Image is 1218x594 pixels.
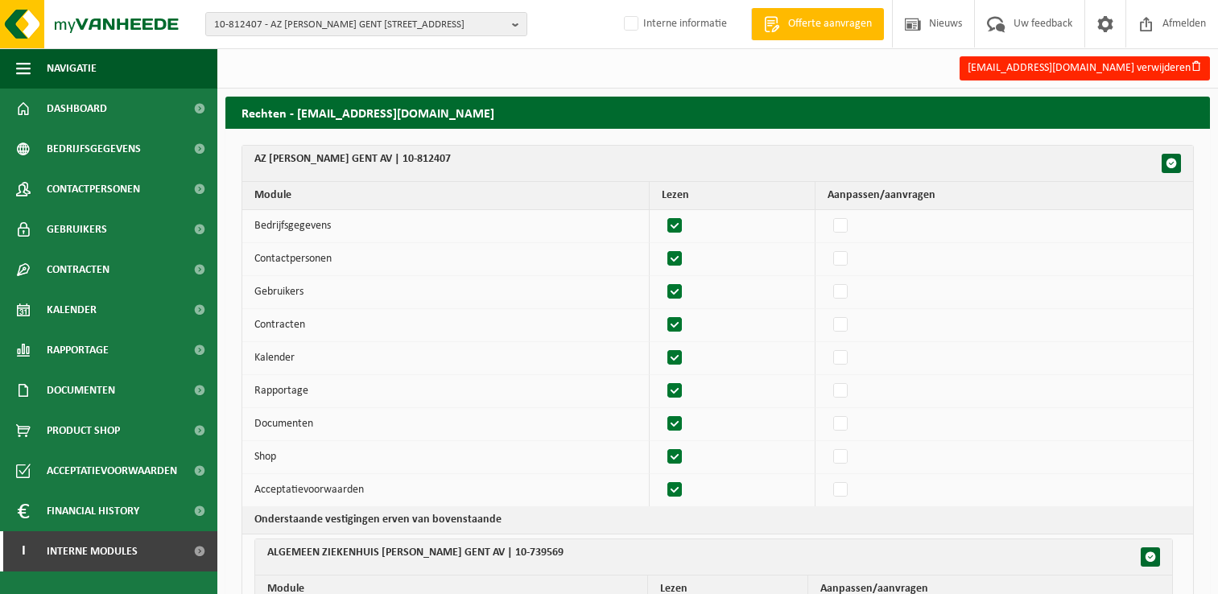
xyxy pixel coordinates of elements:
th: Aanpassen/aanvragen [815,182,1193,210]
td: Contracten [242,309,650,342]
td: Documenten [242,408,650,441]
span: Bedrijfsgegevens [47,129,141,169]
span: Gebruikers [47,209,107,250]
th: Bij het aanklikken van bovenstaande checkbox, zullen onderstaande mee aangepast worden. [242,506,1193,534]
span: Product Shop [47,410,120,451]
a: Offerte aanvragen [751,8,884,40]
td: Bedrijfsgegevens [242,210,650,243]
span: Interne modules [47,531,138,571]
span: Offerte aanvragen [784,16,876,32]
td: Acceptatievoorwaarden [242,474,650,506]
th: ALGEMEEN ZIEKENHUIS [PERSON_NAME] GENT AV | 10-739569 [255,539,1172,575]
span: Navigatie [47,48,97,89]
th: Lezen [650,182,815,210]
td: Gebruikers [242,276,650,309]
span: 10-812407 - AZ [PERSON_NAME] GENT [STREET_ADDRESS] [214,13,506,37]
span: Dashboard [47,89,107,129]
td: Contactpersonen [242,243,650,276]
td: Rapportage [242,375,650,408]
th: AZ [PERSON_NAME] GENT AV | 10-812407 [242,146,1193,182]
h2: Rechten - [EMAIL_ADDRESS][DOMAIN_NAME] [225,97,1210,128]
button: 10-812407 - AZ [PERSON_NAME] GENT [STREET_ADDRESS] [205,12,527,36]
span: Financial History [47,491,139,531]
span: Rapportage [47,330,109,370]
th: Module [242,182,650,210]
td: Kalender [242,342,650,375]
span: I [16,531,31,571]
td: Shop [242,441,650,474]
span: Documenten [47,370,115,410]
span: Acceptatievoorwaarden [47,451,177,491]
span: Contactpersonen [47,169,140,209]
button: [EMAIL_ADDRESS][DOMAIN_NAME] verwijderen [960,56,1210,80]
label: Interne informatie [621,12,727,36]
span: Kalender [47,290,97,330]
span: Contracten [47,250,109,290]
